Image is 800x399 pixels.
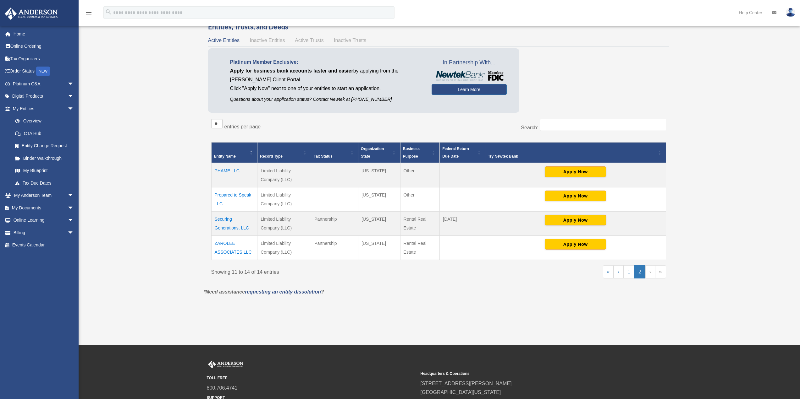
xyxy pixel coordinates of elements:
a: Platinum Q&Aarrow_drop_down [4,78,83,90]
span: Apply for business bank accounts faster and easier [230,68,353,73]
td: [US_STATE] [358,187,400,211]
label: Search: [521,125,538,130]
td: Limited Liability Company (LLC) [257,163,311,187]
a: Billingarrow_drop_down [4,226,83,239]
td: [US_STATE] [358,163,400,187]
p: Click "Apply Now" next to one of your entities to start an application. [230,84,422,93]
a: Online Learningarrow_drop_down [4,214,83,227]
a: Learn More [432,84,507,95]
span: Business Purpose [403,147,420,159]
a: 1 [623,265,634,278]
td: [US_STATE] [358,211,400,235]
th: Record Type: Activate to sort [257,142,311,163]
button: Apply Now [545,191,606,201]
td: Limited Liability Company (LLC) [257,211,311,235]
small: TOLL FREE [207,375,416,381]
a: [GEOGRAPHIC_DATA][US_STATE] [421,390,501,395]
td: [US_STATE] [358,235,400,260]
a: Binder Walkthrough [9,152,80,164]
a: Tax Due Dates [9,177,80,189]
div: Try Newtek Bank [488,153,656,160]
a: My Blueprint [9,164,80,177]
a: Online Ordering [4,40,83,53]
p: Questions about your application status? Contact Newtek at [PHONE_NUMBER] [230,95,422,103]
div: NEW [36,67,50,76]
td: PHAME LLC [211,163,257,187]
th: Federal Return Due Date: Activate to sort [440,142,485,163]
a: [STREET_ADDRESS][PERSON_NAME] [421,381,512,386]
img: NewtekBankLogoSM.png [435,71,504,81]
span: arrow_drop_down [68,189,80,202]
td: Partnership [311,211,358,235]
small: Headquarters & Operations [421,370,630,377]
span: Inactive Entities [250,38,285,43]
td: Rental Real Estate [400,235,440,260]
a: Events Calendar [4,239,83,251]
span: arrow_drop_down [68,226,80,239]
a: Digital Productsarrow_drop_down [4,90,83,103]
p: by applying from the [PERSON_NAME] Client Portal. [230,67,422,84]
a: My Anderson Teamarrow_drop_down [4,189,83,202]
div: Showing 11 to 14 of 14 entries [211,265,434,277]
button: Apply Now [545,215,606,225]
a: CTA Hub [9,127,80,140]
a: 2 [634,265,645,278]
td: Partnership [311,235,358,260]
em: *Need assistance ? [204,289,324,294]
td: Limited Liability Company (LLC) [257,235,311,260]
td: ZAROLEE ASSOCIATES LLC [211,235,257,260]
span: Inactive Trusts [334,38,366,43]
td: Limited Liability Company (LLC) [257,187,311,211]
p: Platinum Member Exclusive: [230,58,422,67]
h3: Entities, Trusts, and Deeds [208,22,669,32]
span: Active Trusts [295,38,324,43]
a: menu [85,11,92,16]
td: Other [400,187,440,211]
span: In Partnership With... [432,58,507,68]
td: Other [400,163,440,187]
span: arrow_drop_down [68,78,80,90]
span: arrow_drop_down [68,102,80,115]
td: Rental Real Estate [400,211,440,235]
a: 800.706.4741 [207,385,238,391]
span: arrow_drop_down [68,214,80,227]
a: Order StatusNEW [4,65,83,78]
a: Overview [9,115,77,127]
button: Apply Now [545,239,606,250]
span: Record Type [260,154,283,159]
span: arrow_drop_down [68,202,80,214]
i: search [105,8,112,15]
button: Apply Now [545,166,606,177]
img: Anderson Advisors Platinum Portal [3,8,60,20]
img: Anderson Advisors Platinum Portal [207,360,245,369]
th: Entity Name: Activate to invert sorting [211,142,257,163]
th: Tax Status: Activate to sort [311,142,358,163]
i: menu [85,9,92,16]
span: Federal Return Due Date [442,147,469,159]
a: First [603,265,614,278]
td: Prepared to Speak LLC [211,187,257,211]
td: Securing Generations, LLC [211,211,257,235]
th: Try Newtek Bank : Activate to sort [485,142,666,163]
a: Last [655,265,666,278]
a: My Documentsarrow_drop_down [4,202,83,214]
a: Previous [614,265,623,278]
span: arrow_drop_down [68,90,80,103]
span: Entity Name [214,154,236,159]
span: Active Entities [208,38,240,43]
a: Entity Change Request [9,140,80,152]
a: requesting an entity dissolution [245,289,321,294]
a: My Entitiesarrow_drop_down [4,102,80,115]
td: [DATE] [440,211,485,235]
a: Tax Organizers [4,52,83,65]
span: Organization State [361,147,384,159]
th: Business Purpose: Activate to sort [400,142,440,163]
th: Organization State: Activate to sort [358,142,400,163]
img: User Pic [786,8,795,17]
a: Home [4,28,83,40]
label: entries per page [224,124,261,129]
a: Next [645,265,655,278]
span: Tax Status [314,154,333,159]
